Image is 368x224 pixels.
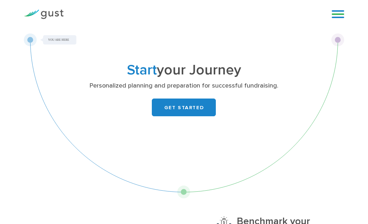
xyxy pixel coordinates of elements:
span: Start [127,62,157,78]
img: Gust Logo [24,10,64,19]
h1: your Journey [72,64,296,77]
p: Personalized planning and preparation for successful fundraising. [72,82,296,90]
a: GET STARTED [152,99,216,116]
